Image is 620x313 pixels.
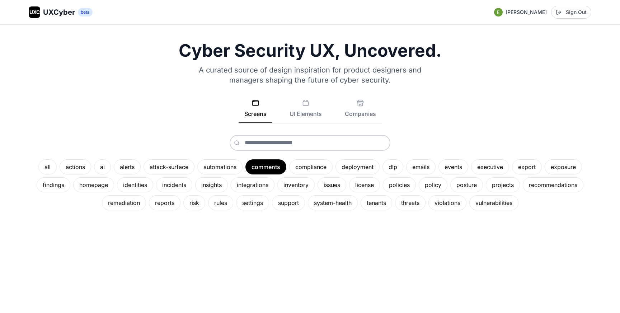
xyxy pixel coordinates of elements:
[183,195,205,210] div: risk
[494,8,503,17] img: Profile
[239,99,272,123] button: Screens
[438,159,468,174] div: events
[406,159,436,174] div: emails
[60,159,91,174] div: actions
[289,159,333,174] div: compliance
[149,195,180,210] div: reports
[349,177,380,192] div: license
[419,177,447,192] div: policy
[197,159,243,174] div: automations
[29,42,591,59] h1: Cyber Security UX, Uncovered.
[486,177,520,192] div: projects
[156,177,192,192] div: incidents
[29,6,93,18] a: UXCUXCyberbeta
[73,177,114,192] div: homepage
[102,195,146,210] div: remediation
[361,195,392,210] div: tenants
[308,195,358,210] div: system-health
[469,195,518,210] div: vulnerabilities
[523,177,583,192] div: recommendations
[245,159,286,174] div: comments
[383,177,416,192] div: policies
[37,177,70,192] div: findings
[117,177,153,192] div: identities
[144,159,194,174] div: attack-surface
[395,195,426,210] div: threats
[189,65,431,85] p: A curated source of design inspiration for product designers and managers shaping the future of c...
[506,9,547,16] span: [PERSON_NAME]
[38,159,57,174] div: all
[512,159,542,174] div: export
[29,9,40,16] span: UXC
[339,99,382,123] button: Companies
[236,195,269,210] div: settings
[195,177,228,192] div: insights
[277,177,315,192] div: inventory
[94,159,111,174] div: ai
[382,159,403,174] div: dlp
[284,99,328,123] button: UI Elements
[272,195,305,210] div: support
[450,177,483,192] div: posture
[335,159,380,174] div: deployment
[43,7,75,17] span: UXCyber
[551,6,591,19] button: Sign Out
[428,195,466,210] div: violations
[114,159,141,174] div: alerts
[318,177,346,192] div: issues
[208,195,233,210] div: rules
[78,8,93,17] span: beta
[545,159,582,174] div: exposure
[231,177,274,192] div: integrations
[471,159,509,174] div: executive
